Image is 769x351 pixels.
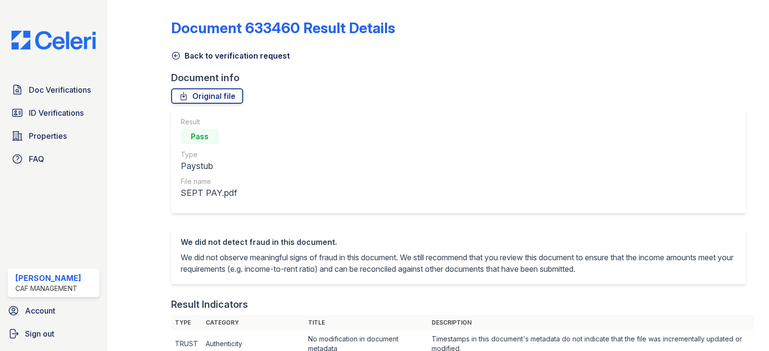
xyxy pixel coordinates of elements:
div: CAF Management [15,284,81,293]
div: Paystub [181,159,237,173]
a: Account [4,301,103,320]
th: Title [304,315,428,330]
a: Properties [8,126,99,145]
a: Back to verification request [171,50,290,61]
img: CE_Logo_Blue-a8612792a0a2168367f1c8372b55b34899dd931a85d93a1a3d3e32e68fde9ad4.png [4,31,103,49]
a: FAQ [8,149,99,169]
span: Properties [29,130,67,142]
th: Description [428,315,754,330]
span: ID Verifications [29,107,84,119]
div: Result [181,117,237,127]
p: We did not observe meaningful signs of fraud in this document. We still recommend that you review... [181,252,736,275]
span: Account [25,305,55,316]
th: Type [171,315,202,330]
a: Document 633460 Result Details [171,19,395,36]
th: Category [202,315,305,330]
a: Sign out [4,324,103,343]
div: Result Indicators [171,298,248,311]
div: Pass [181,129,219,144]
span: Sign out [25,328,54,339]
div: SEPT PAY.pdf [181,186,237,200]
a: Original file [171,88,243,104]
div: Type [181,150,237,159]
div: We did not detect fraud in this document. [181,236,736,248]
span: FAQ [29,153,44,165]
div: Document info [171,71,754,85]
div: File name [181,177,237,186]
div: [PERSON_NAME] [15,272,81,284]
a: ID Verifications [8,103,99,122]
a: Doc Verifications [8,80,99,99]
span: Doc Verifications [29,84,91,96]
